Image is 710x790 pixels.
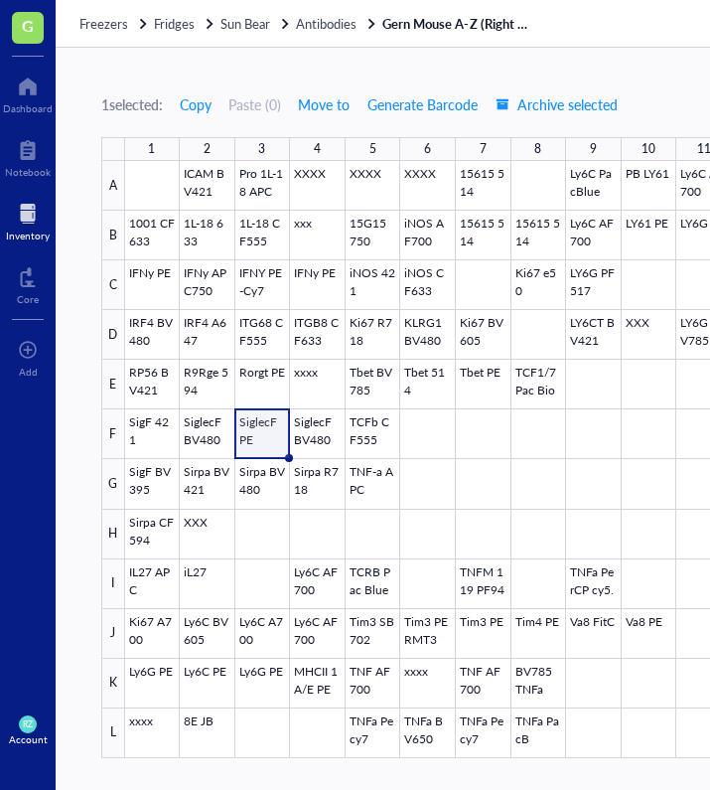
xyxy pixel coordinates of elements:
div: I [101,559,125,609]
div: Account [9,733,48,745]
div: D [101,310,125,360]
div: 4 [314,137,321,161]
div: 6 [424,137,431,161]
span: Freezers [79,14,128,33]
div: F [101,409,125,459]
div: Dashboard [3,102,53,114]
div: G [101,459,125,509]
a: Core [17,261,39,305]
span: RZ [23,719,33,729]
a: Sun BearAntibodies [220,15,378,33]
a: Gern Mouse A-Z (Right Half) [382,15,531,33]
span: Antibodies [296,14,356,33]
span: Generate Barcode [367,96,478,112]
span: Fridges [154,14,195,33]
div: L [101,709,125,758]
span: Move to [298,96,350,112]
div: Inventory [6,230,50,241]
div: 10 [641,137,655,161]
div: A [101,161,125,211]
button: Copy [179,88,213,120]
div: 2 [204,137,211,161]
button: Generate Barcode [366,88,479,120]
div: 5 [369,137,376,161]
span: Sun Bear [220,14,270,33]
button: Move to [297,88,351,120]
a: Freezers [79,15,150,33]
div: 8 [534,137,541,161]
button: Paste (0) [228,88,281,120]
a: Inventory [6,198,50,241]
div: 3 [258,137,265,161]
a: Notebook [5,134,51,178]
span: G [22,13,34,38]
a: Fridges [154,15,216,33]
div: Core [17,293,39,305]
div: 1 [148,137,155,161]
div: B [101,211,125,260]
div: Add [19,366,38,378]
div: 9 [590,137,597,161]
div: Notebook [5,166,51,178]
div: 1 selected: [101,93,163,115]
span: Archive selected [496,96,618,112]
div: C [101,260,125,310]
a: Dashboard [3,71,53,114]
div: J [101,609,125,659]
div: E [101,360,125,409]
div: K [101,659,125,709]
button: Archive selected [495,88,619,120]
div: 7 [480,137,487,161]
span: Copy [180,96,212,112]
div: H [101,510,125,559]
